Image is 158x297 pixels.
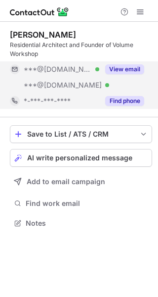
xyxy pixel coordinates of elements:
[10,125,152,143] button: save-profile-one-click
[105,96,144,106] button: Reveal Button
[10,173,152,191] button: Add to email campaign
[10,41,152,58] div: Residential Architect and Founder of Volume Workshop
[105,64,144,74] button: Reveal Button
[27,130,135,138] div: Save to List / ATS / CRM
[10,197,152,210] button: Find work email
[24,65,92,74] span: ***@[DOMAIN_NAME]
[10,149,152,167] button: AI write personalized message
[10,216,152,230] button: Notes
[27,154,132,162] span: AI write personalized message
[26,219,148,228] span: Notes
[27,178,105,186] span: Add to email campaign
[24,81,102,90] span: ***@[DOMAIN_NAME]
[26,199,148,208] span: Find work email
[10,6,69,18] img: ContactOut v5.3.10
[10,30,76,40] div: [PERSON_NAME]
